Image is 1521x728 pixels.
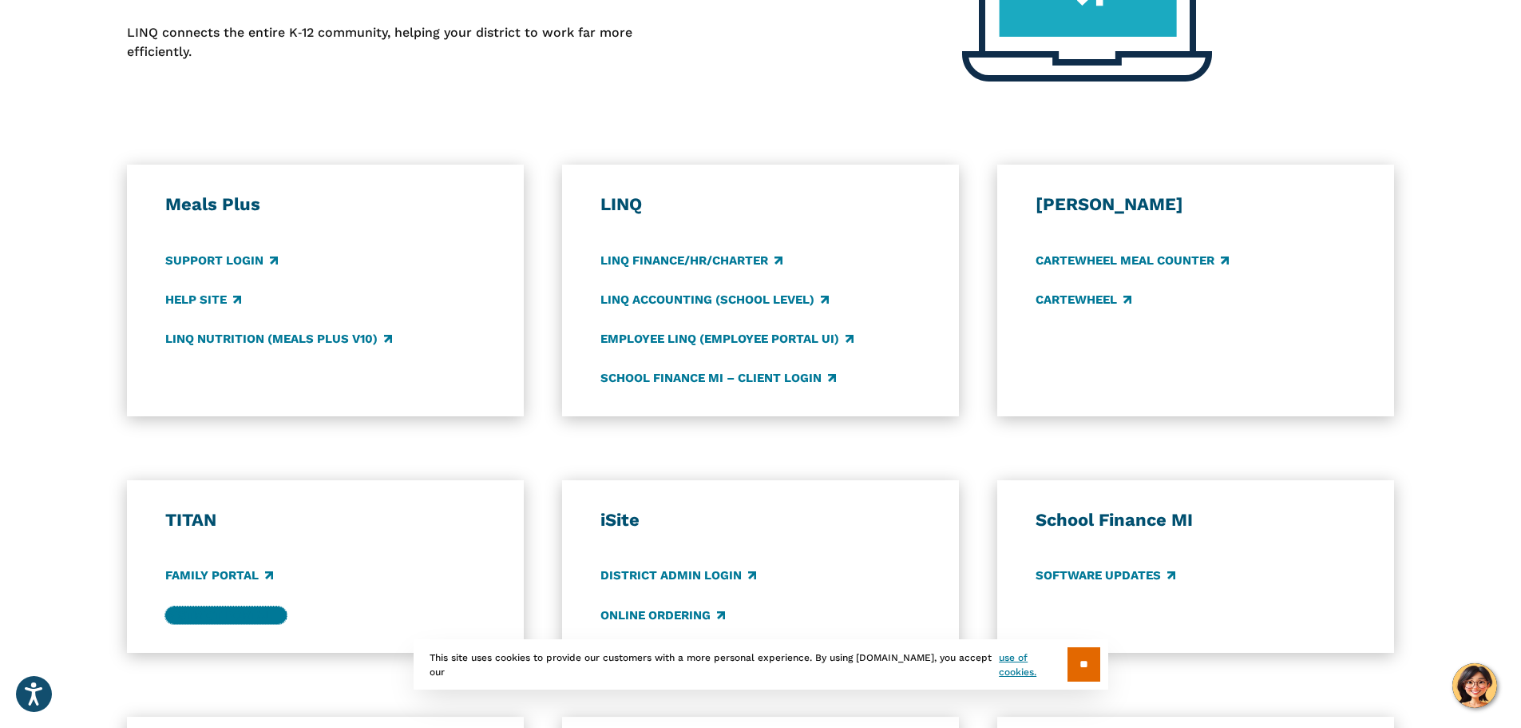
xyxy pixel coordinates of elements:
a: Software Updates [1036,567,1175,585]
h3: [PERSON_NAME] [1036,193,1357,216]
a: Online Ordering [600,607,725,624]
a: LINQ Accounting (school level) [600,291,829,308]
a: School Finance MI – Client Login [600,369,836,387]
a: District Admin Login [600,567,756,585]
button: Hello, have a question? Let’s chat. [1452,663,1497,708]
h3: iSite [600,509,921,531]
h3: School Finance MI [1036,509,1357,531]
a: use of cookies. [999,650,1067,679]
div: This site uses cookies to provide our customers with a more personal experience. By using [DOMAIN... [414,639,1108,690]
a: Help Site [165,291,241,308]
p: LINQ connects the entire K‑12 community, helping your district to work far more efficiently. [127,23,633,62]
a: LINQ Nutrition (Meals Plus v10) [165,330,392,348]
a: CARTEWHEEL Meal Counter [1036,252,1229,269]
a: Employee LINQ (Employee Portal UI) [600,330,854,348]
a: Support Login [165,252,278,269]
h3: Meals Plus [165,193,486,216]
a: Family Portal [165,567,273,585]
h3: LINQ [600,193,921,216]
a: LINQ Finance/HR/Charter [600,252,782,269]
a: District Portal [165,607,287,624]
a: CARTEWHEEL [1036,291,1131,308]
h3: TITAN [165,509,486,531]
